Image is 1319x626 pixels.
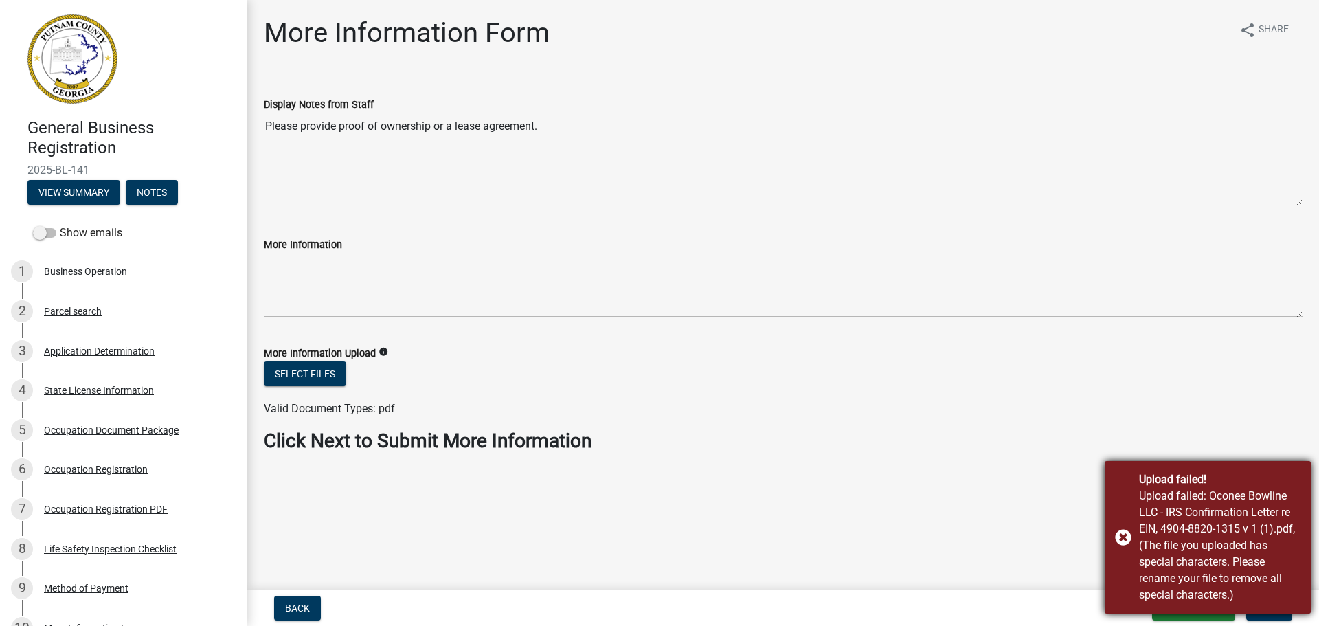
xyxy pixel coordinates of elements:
[44,425,179,435] div: Occupation Document Package
[44,583,128,593] div: Method of Payment
[274,596,321,621] button: Back
[1239,22,1256,38] i: share
[11,379,33,401] div: 4
[11,538,33,560] div: 8
[27,188,120,199] wm-modal-confirm: Summary
[11,458,33,480] div: 6
[11,498,33,520] div: 7
[11,300,33,322] div: 2
[11,419,33,441] div: 5
[1228,16,1300,43] button: shareShare
[44,267,127,276] div: Business Operation
[285,603,310,614] span: Back
[126,188,178,199] wm-modal-confirm: Notes
[264,349,376,359] label: More Information Upload
[264,402,395,415] span: Valid Document Types: pdf
[264,16,550,49] h1: More Information Form
[44,544,177,554] div: Life Safety Inspection Checklist
[44,346,155,356] div: Application Determination
[27,14,117,104] img: Putnam County, Georgia
[44,306,102,316] div: Parcel search
[11,340,33,362] div: 3
[44,385,154,395] div: State License Information
[33,225,122,241] label: Show emails
[264,113,1303,206] textarea: Please provide proof of ownership or a lease agreement.
[264,361,346,386] button: Select files
[1139,471,1300,488] div: Upload failed!
[44,465,148,474] div: Occupation Registration
[44,504,168,514] div: Occupation Registration PDF
[264,429,591,452] strong: Click Next to Submit More Information
[27,164,220,177] span: 2025-BL-141
[27,180,120,205] button: View Summary
[126,180,178,205] button: Notes
[1139,488,1300,603] div: Upload failed: Oconee Bowline LLC - IRS Confirmation Letter re EIN, 4904-8820-1315 v 1 (1).pdf, (...
[27,118,236,158] h4: General Business Registration
[1259,22,1289,38] span: Share
[264,100,374,110] label: Display Notes from Staff
[11,577,33,599] div: 9
[264,241,342,250] label: More Information
[379,347,388,357] i: info
[11,260,33,282] div: 1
